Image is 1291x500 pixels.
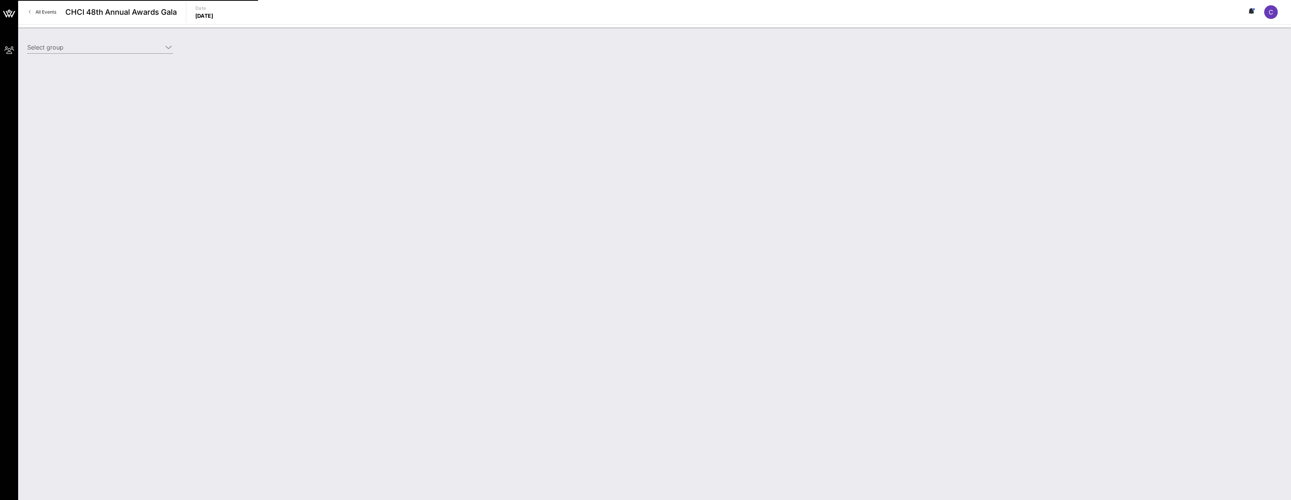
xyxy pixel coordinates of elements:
span: CHCI 48th Annual Awards Gala [65,6,177,18]
span: All Events [36,9,56,15]
div: C [1264,5,1278,19]
p: Date [195,5,213,12]
p: [DATE] [195,12,213,20]
a: All Events [24,6,61,18]
span: C [1269,8,1273,16]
